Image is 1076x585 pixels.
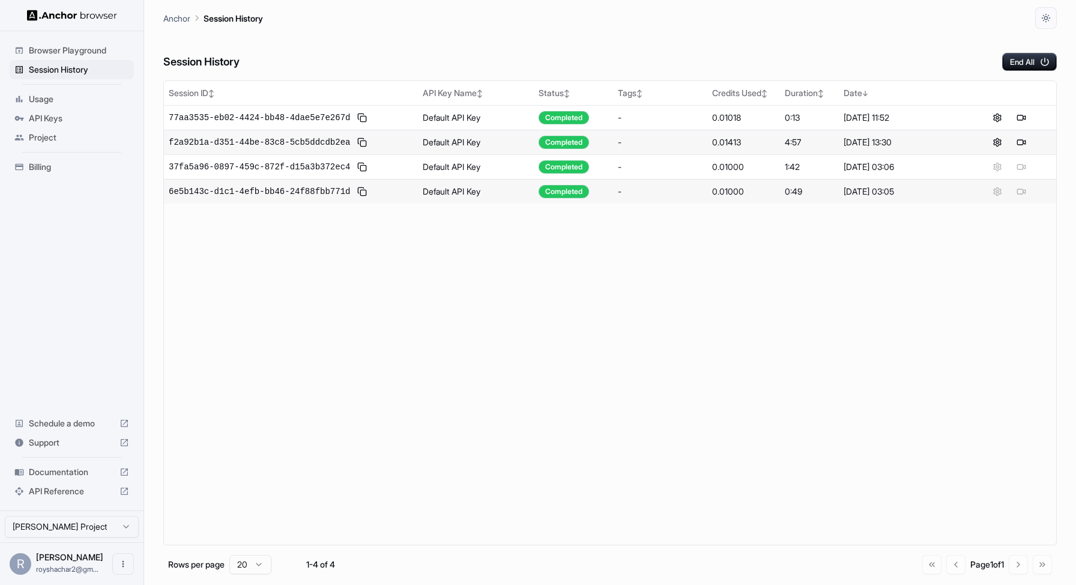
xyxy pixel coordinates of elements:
[418,154,534,179] td: Default API Key
[27,10,117,21] img: Anchor Logo
[418,105,534,130] td: Default API Key
[844,112,957,124] div: [DATE] 11:52
[636,89,642,98] span: ↕
[36,552,103,562] span: Roy Shachar
[10,414,134,433] div: Schedule a demo
[618,87,703,99] div: Tags
[785,186,834,198] div: 0:49
[10,482,134,501] div: API Reference
[29,161,129,173] span: Billing
[291,559,351,571] div: 1-4 of 4
[970,559,1004,571] div: Page 1 of 1
[712,161,775,173] div: 0.01000
[618,136,703,148] div: -
[712,87,775,99] div: Credits Used
[618,112,703,124] div: -
[844,136,957,148] div: [DATE] 13:30
[10,433,134,452] div: Support
[539,111,589,124] div: Completed
[10,462,134,482] div: Documentation
[785,112,834,124] div: 0:13
[10,157,134,177] div: Billing
[29,93,129,105] span: Usage
[29,132,129,144] span: Project
[618,186,703,198] div: -
[169,161,350,173] span: 37fa5a96-0897-459c-872f-d15a3b372ec4
[208,89,214,98] span: ↕
[10,60,134,79] div: Session History
[539,185,589,198] div: Completed
[163,53,240,71] h6: Session History
[477,89,483,98] span: ↕
[418,130,534,154] td: Default API Key
[564,89,570,98] span: ↕
[844,186,957,198] div: [DATE] 03:05
[29,437,115,449] span: Support
[169,87,413,99] div: Session ID
[10,41,134,60] div: Browser Playground
[539,136,589,149] div: Completed
[862,89,868,98] span: ↓
[785,161,834,173] div: 1:42
[29,44,129,56] span: Browser Playground
[844,161,957,173] div: [DATE] 03:06
[539,160,589,174] div: Completed
[785,136,834,148] div: 4:57
[785,87,834,99] div: Duration
[761,89,767,98] span: ↕
[10,128,134,147] div: Project
[169,136,350,148] span: f2a92b1a-d351-44be-83c8-5cb5ddcdb2ea
[539,87,609,99] div: Status
[10,89,134,109] div: Usage
[163,11,263,25] nav: breadcrumb
[163,12,190,25] p: Anchor
[204,12,263,25] p: Session History
[10,553,31,575] div: R
[844,87,957,99] div: Date
[618,161,703,173] div: -
[712,186,775,198] div: 0.01000
[712,136,775,148] div: 0.01413
[1002,53,1057,71] button: End All
[29,417,115,429] span: Schedule a demo
[29,466,115,478] span: Documentation
[712,112,775,124] div: 0.01018
[29,112,129,124] span: API Keys
[112,553,134,575] button: Open menu
[29,64,129,76] span: Session History
[169,112,350,124] span: 77aa3535-eb02-4424-bb48-4dae5e7e267d
[169,186,350,198] span: 6e5b143c-d1c1-4efb-bb46-24f88fbb771d
[29,485,115,497] span: API Reference
[423,87,529,99] div: API Key Name
[168,559,225,571] p: Rows per page
[36,565,98,574] span: royshachar2@gmail.com
[818,89,824,98] span: ↕
[10,109,134,128] div: API Keys
[418,179,534,204] td: Default API Key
